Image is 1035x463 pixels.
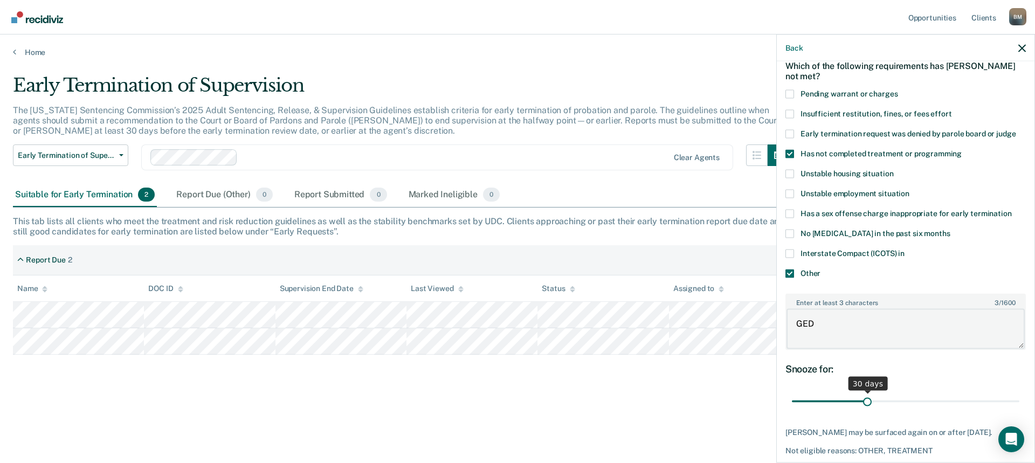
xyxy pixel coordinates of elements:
div: DOC ID [148,284,183,293]
span: Pending warrant or charges [801,89,898,98]
div: Name [17,284,47,293]
div: Which of the following requirements has [PERSON_NAME] not met? [785,52,1026,89]
p: The [US_STATE] Sentencing Commission’s 2025 Adult Sentencing, Release, & Supervision Guidelines e... [13,105,780,136]
span: Has not completed treatment or programming [801,149,962,157]
div: Snooze for: [785,363,1026,375]
div: Marked Ineligible [406,183,502,207]
button: Profile dropdown button [1009,8,1026,25]
span: Insufficient restitution, fines, or fees effort [801,109,951,118]
a: Home [13,47,1022,57]
div: Supervision End Date [280,284,363,293]
label: Enter at least 3 characters [786,294,1025,306]
span: 3 [995,299,999,306]
span: 0 [483,188,500,202]
span: Has a sex offense charge inappropriate for early termination [801,209,1012,217]
div: Report Due (Other) [174,183,274,207]
div: 30 days [848,377,888,391]
span: Interstate Compact (ICOTS) in [801,248,905,257]
div: Open Intercom Messenger [998,426,1024,452]
img: Recidiviz [11,11,63,23]
div: 2 [68,255,72,265]
div: Last Viewed [411,284,463,293]
span: 2 [138,188,155,202]
span: Early termination request was denied by parole board or judge [801,129,1016,137]
div: B M [1009,8,1026,25]
button: Back [785,43,803,52]
div: This tab lists all clients who meet the treatment and risk reduction guidelines as well as the st... [13,216,1022,237]
span: Early Termination of Supervision [18,151,115,160]
span: Unstable housing situation [801,169,893,177]
span: 0 [256,188,273,202]
span: No [MEDICAL_DATA] in the past six months [801,229,950,237]
div: Report Submitted [292,183,389,207]
div: Not eligible reasons: OTHER, TREATMENT [785,446,1026,455]
div: Suitable for Early Termination [13,183,157,207]
div: Early Termination of Supervision [13,74,789,105]
div: Status [542,284,575,293]
div: [PERSON_NAME] may be surfaced again on or after [DATE]. [785,428,1026,437]
span: / 1600 [995,299,1015,306]
div: Assigned to [673,284,724,293]
span: Other [801,268,820,277]
span: Unstable employment situation [801,189,909,197]
div: Report Due [26,255,66,265]
span: 0 [370,188,387,202]
div: Clear agents [674,153,720,162]
textarea: GED [786,309,1025,349]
